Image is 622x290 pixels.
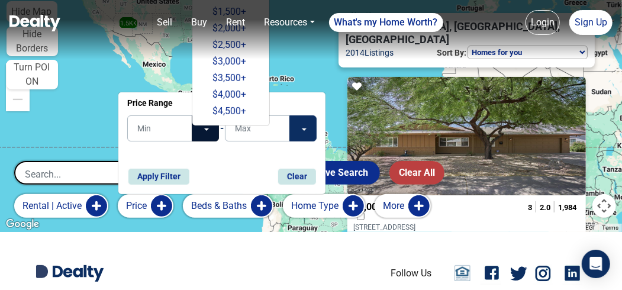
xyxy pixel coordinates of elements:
[563,262,586,285] a: Linkedin
[6,254,41,290] iframe: BigID CMP Widget
[329,13,443,32] a: What's my Home Worth?
[278,168,317,185] button: Clear
[183,194,273,218] button: Beds & Baths
[198,52,260,71] button: $3,000+
[6,63,30,87] button: Zoom in
[389,161,444,185] button: Clear All
[127,115,192,141] input: Min
[533,262,557,285] a: Instagram
[528,203,532,212] span: 3
[118,194,173,218] button: Price
[14,194,108,218] button: rental | active
[198,69,260,88] button: $3,500+
[375,194,431,218] button: More
[225,115,290,141] input: Max
[391,266,432,281] li: Follow Us
[186,11,212,34] a: Buy
[481,262,504,285] a: Facebook
[558,203,576,212] span: 1,984
[7,60,58,89] button: Turn POI ON
[451,265,475,282] a: Email
[9,15,60,31] img: Dealty - Buy, Sell & Rent Homes
[283,194,365,218] button: Home Type
[592,194,616,218] button: Map camera controls
[127,97,317,109] p: Price Range
[526,10,560,35] a: Login
[15,162,132,186] input: Search...
[259,11,319,34] a: Resources
[198,102,260,121] button: $4,500+
[152,11,177,34] a: Sell
[53,265,104,282] img: Dealty
[602,224,618,231] a: Terms (opens in new tab)
[540,203,550,212] span: 2.0
[569,10,613,35] a: Sign Up
[302,161,380,185] button: Save Search
[128,168,190,185] button: Apply Filter
[582,250,610,278] div: Open Intercom Messenger
[6,88,30,111] button: Zoom out
[221,11,250,34] a: Rent
[198,85,260,104] button: $4,000+
[220,121,224,159] span: -
[36,265,48,278] img: Dealty D
[510,262,527,285] a: Twitter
